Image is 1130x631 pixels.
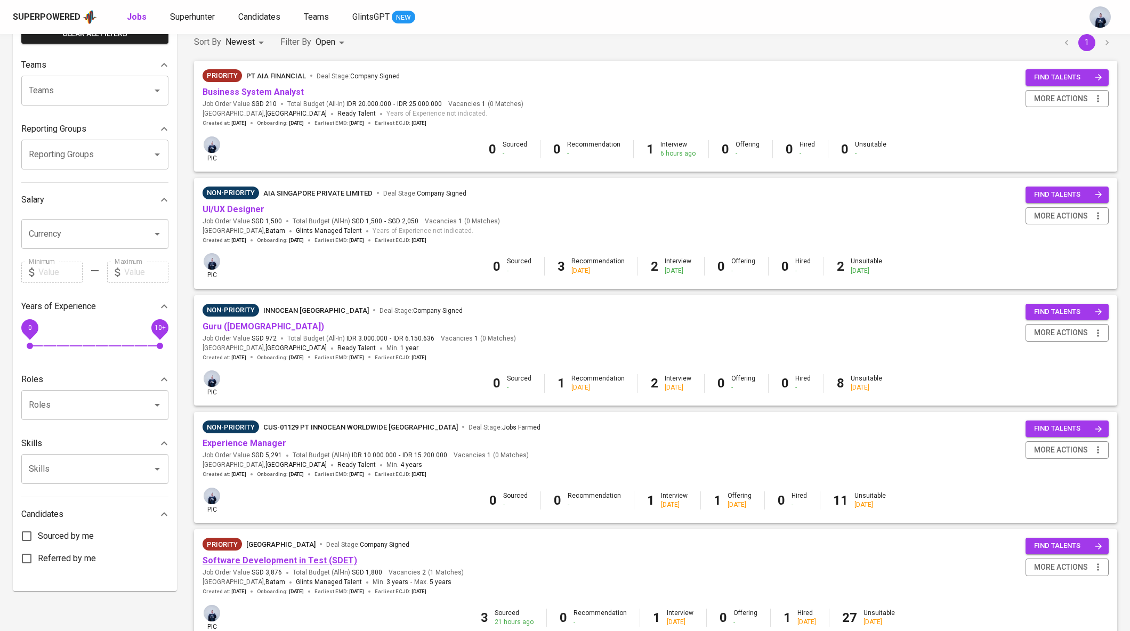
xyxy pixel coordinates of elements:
b: 0 [722,142,729,157]
span: Total Budget (All-In) [293,451,447,460]
div: pic [203,135,221,163]
div: - [567,149,620,158]
span: find talents [1034,423,1102,435]
div: [DATE] [854,500,886,509]
img: annisa@glints.com [204,253,220,270]
b: 1 [558,376,565,391]
b: 0 [841,142,849,157]
div: - [795,266,811,276]
span: [GEOGRAPHIC_DATA] , [203,343,327,354]
p: Sort By [194,36,221,48]
button: find talents [1026,69,1109,86]
span: GlintsGPT [352,12,390,22]
button: Open [150,398,165,412]
img: app logo [83,9,97,25]
button: find talents [1026,187,1109,203]
p: Teams [21,59,46,71]
b: 3 [481,610,488,625]
span: Created at : [203,471,246,478]
span: Glints Managed Talent [296,578,362,586]
div: - [574,618,627,627]
div: Hired [792,491,807,509]
button: find talents [1026,538,1109,554]
span: IDR 20.000.000 [346,100,391,109]
span: [DATE] [349,119,364,127]
div: Sourced [503,491,528,509]
button: find talents [1026,304,1109,320]
div: New Job received from Demand Team [203,69,242,82]
p: Salary [21,193,44,206]
b: 0 [554,493,561,508]
span: [DATE] [411,588,426,595]
span: Created at : [203,588,246,595]
span: IDR 25.000.000 [397,100,442,109]
span: Deal Stage : [469,424,540,431]
span: Job Order Value [203,568,282,577]
span: Ready Talent [337,110,376,117]
span: [DATE] [231,588,246,595]
span: 1 [480,100,486,109]
div: - [792,500,807,509]
div: Talent(s) in Pipeline’s Final Stages [203,420,259,433]
span: Batam [265,226,285,237]
span: SGD 972 [252,334,277,343]
span: 0 [28,323,31,331]
div: Superpowered [13,11,80,23]
span: IDR 6.150.636 [393,334,434,343]
b: 1 [714,493,721,508]
span: 1 [457,217,462,226]
span: Total Budget (All-In) [293,217,418,226]
span: [DATE] [411,471,426,478]
b: 0 [717,259,725,274]
div: pic [203,252,221,280]
span: [GEOGRAPHIC_DATA] [265,109,327,119]
img: annisa@glints.com [1089,6,1111,28]
div: - [733,618,757,627]
span: Vacancies ( 1 Matches ) [389,568,464,577]
span: SGD 2,050 [388,217,418,226]
span: [GEOGRAPHIC_DATA] [265,343,327,354]
div: - [503,500,528,509]
span: Earliest EMD : [314,588,364,595]
span: - [390,334,391,343]
b: 0 [493,376,501,391]
p: Reporting Groups [21,123,86,135]
div: Recommendation [567,140,620,158]
div: [DATE] [571,266,625,276]
span: Earliest EMD : [314,237,364,244]
span: find talents [1034,189,1102,201]
p: Years of Experience [21,300,96,313]
span: Created at : [203,119,246,127]
span: [GEOGRAPHIC_DATA] , [203,460,327,471]
span: [DATE] [289,588,304,595]
button: more actions [1026,324,1109,342]
div: Interview [667,609,693,627]
span: SGD 3,876 [252,568,282,577]
span: Min. [386,344,418,352]
div: Unsuitable [855,140,886,158]
div: Roles [21,369,168,390]
span: Total Budget (All-In) [293,568,382,577]
p: Filter By [280,36,311,48]
div: Years of Experience [21,296,168,317]
a: Candidates [238,11,282,24]
a: Guru ([DEMOGRAPHIC_DATA]) [203,321,324,331]
span: [GEOGRAPHIC_DATA] [265,460,327,471]
div: - [503,149,527,158]
a: Jobs [127,11,149,24]
span: Earliest ECJD : [375,354,426,361]
div: New Job received from Demand Team [203,538,242,551]
span: Max. [414,578,451,586]
div: Skills [21,433,168,454]
b: 0 [560,610,567,625]
span: more actions [1034,443,1088,457]
button: Open [150,462,165,476]
span: find talents [1034,540,1102,552]
img: annisa@glints.com [204,370,220,387]
span: more actions [1034,326,1088,339]
b: 8 [837,376,844,391]
b: 0 [781,259,789,274]
div: Unsuitable [863,609,895,627]
div: Sourced [495,609,534,627]
span: Years of Experience not indicated. [386,109,487,119]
